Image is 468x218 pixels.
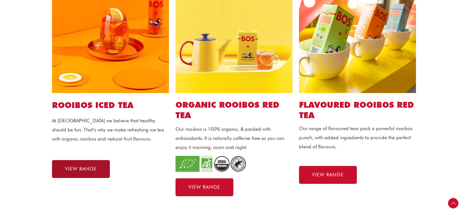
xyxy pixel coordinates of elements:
p: Our range of flavoured teas pack a powerful rooibos punch, with added ingredients to provide the ... [299,124,416,152]
h2: FLAVOURED ROOIBOS RED TEA [299,100,416,121]
span: VIEW RANGE [312,172,344,177]
img: organic_2 [175,156,248,172]
a: VIEW RANGE [52,160,110,178]
a: VIEW RANGE [299,166,357,184]
span: VIEW RANGE [188,185,220,190]
p: Our rooibos is 100% organic, & packed with antioxidants. It is naturally caffeine-free so you can... [175,125,292,152]
h2: ORGANIC ROOIBOS RED TEA [175,100,292,121]
span: VIEW RANGE [65,167,97,171]
a: VIEW RANGE [175,178,233,196]
h1: ROOIBOS ICED TEA [52,100,169,111]
p: At [GEOGRAPHIC_DATA] we believe that healthy should be fun. That’s why we make refreshing ice tea... [52,116,169,144]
